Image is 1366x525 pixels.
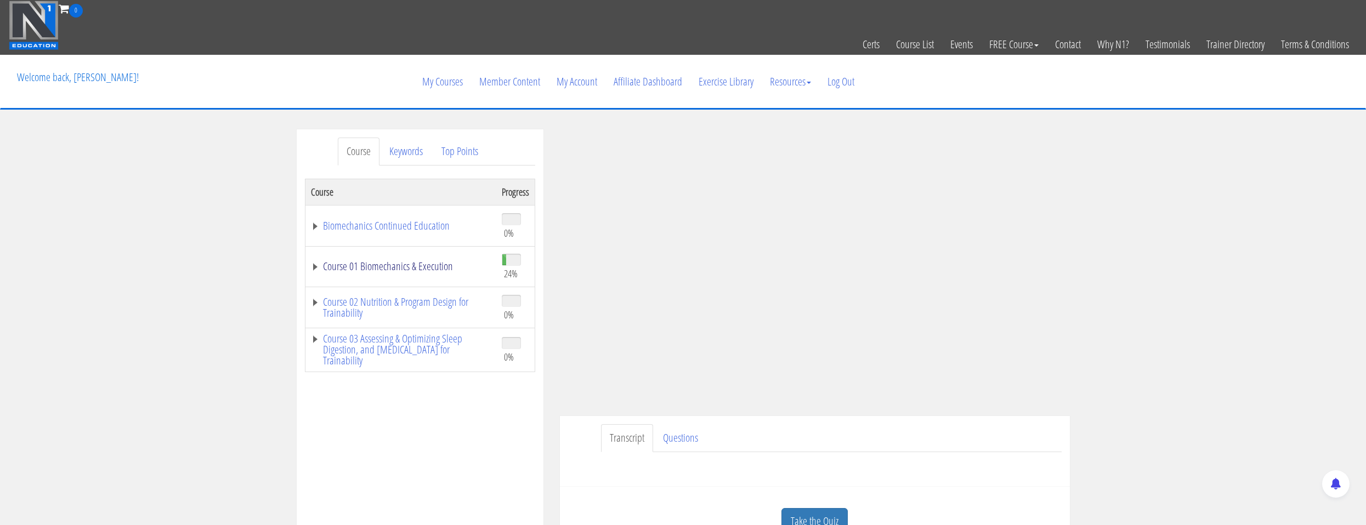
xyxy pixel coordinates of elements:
[311,296,491,318] a: Course 02 Nutrition & Program Design for Trainability
[601,424,653,452] a: Transcript
[654,424,707,452] a: Questions
[504,227,514,239] span: 0%
[1198,18,1273,71] a: Trainer Directory
[305,179,496,205] th: Course
[1273,18,1357,71] a: Terms & Conditions
[433,138,487,166] a: Top Points
[311,220,491,231] a: Biomechanics Continued Education
[311,333,491,366] a: Course 03 Assessing & Optimizing Sleep Digestion, and [MEDICAL_DATA] for Trainability
[1137,18,1198,71] a: Testimonials
[9,1,59,50] img: n1-education
[981,18,1047,71] a: FREE Course
[888,18,942,71] a: Course List
[414,55,471,108] a: My Courses
[942,18,981,71] a: Events
[59,1,83,16] a: 0
[690,55,762,108] a: Exercise Library
[1089,18,1137,71] a: Why N1?
[605,55,690,108] a: Affiliate Dashboard
[1047,18,1089,71] a: Contact
[9,55,147,99] p: Welcome back, [PERSON_NAME]!
[338,138,379,166] a: Course
[311,261,491,272] a: Course 01 Biomechanics & Execution
[496,179,535,205] th: Progress
[381,138,432,166] a: Keywords
[471,55,548,108] a: Member Content
[504,309,514,321] span: 0%
[762,55,819,108] a: Resources
[69,4,83,18] span: 0
[504,267,518,279] span: 24%
[504,351,514,363] span: 0%
[819,55,863,108] a: Log Out
[548,55,605,108] a: My Account
[854,18,888,71] a: Certs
